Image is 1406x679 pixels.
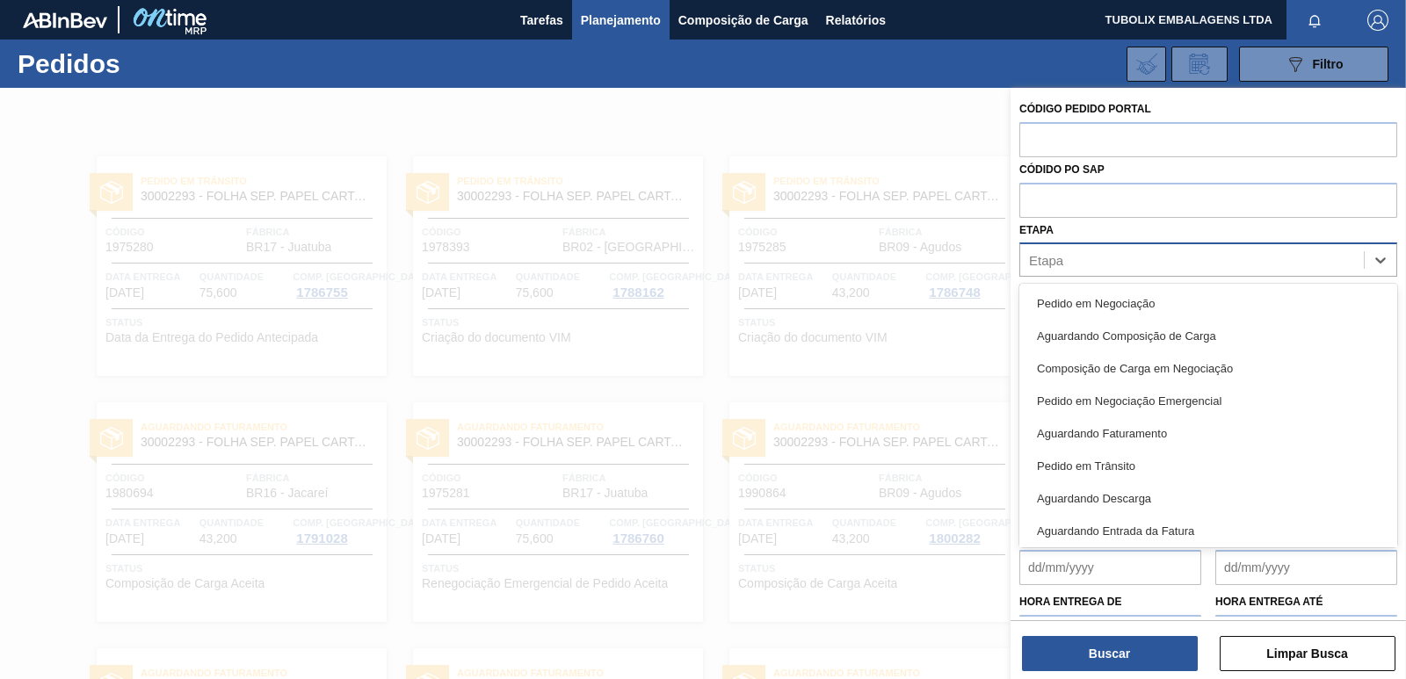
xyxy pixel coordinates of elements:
label: Hora entrega até [1215,589,1397,615]
label: Códido PO SAP [1019,163,1105,176]
span: Filtro [1313,57,1344,71]
div: Solicitação de Revisão de Pedidos [1171,47,1228,82]
div: Aguardando Faturamento [1019,417,1397,450]
img: Logout [1367,10,1388,31]
div: Aguardando Entrada da Fatura [1019,515,1397,547]
label: Código Pedido Portal [1019,103,1151,115]
input: dd/mm/yyyy [1019,550,1201,585]
input: dd/mm/yyyy [1215,550,1397,585]
div: Composição de Carga em Negociação [1019,352,1397,385]
div: Importar Negociações dos Pedidos [1127,47,1166,82]
label: Etapa [1019,224,1054,236]
div: Aguardando Descarga [1019,482,1397,515]
div: Pedido em Trânsito [1019,450,1397,482]
div: Pedido em Negociação [1019,287,1397,320]
span: Relatórios [826,10,886,31]
label: Destino [1019,283,1066,295]
img: TNhmsLtSVTkK8tSr43FrP2fwEKptu5GPRR3wAAAABJRU5ErkJggg== [23,12,107,28]
h1: Pedidos [18,54,272,74]
span: Planejamento [581,10,661,31]
div: Aguardando Composição de Carga [1019,320,1397,352]
div: Pedido em Negociação Emergencial [1019,385,1397,417]
button: Filtro [1239,47,1388,82]
div: Etapa [1029,253,1063,268]
label: Hora entrega de [1019,589,1201,615]
button: Notificações [1286,8,1343,33]
span: Composição de Carga [678,10,808,31]
span: Tarefas [520,10,563,31]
